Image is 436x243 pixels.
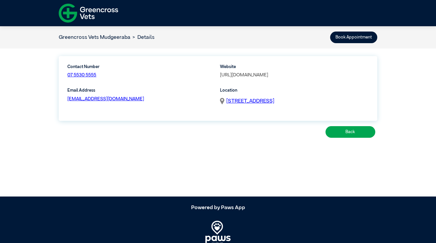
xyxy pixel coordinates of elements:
[67,64,138,70] label: Contact Number
[220,87,368,94] label: Location
[226,99,274,104] span: [STREET_ADDRESS]
[220,73,268,77] a: [URL][DOMAIN_NAME]
[220,64,368,70] label: Website
[59,205,377,211] h5: Powered by Paws App
[59,2,118,25] img: f-logo
[226,97,274,105] a: [STREET_ADDRESS]
[326,126,375,138] button: Back
[130,34,155,41] li: Details
[67,73,96,77] a: 07 5530 5555
[67,97,144,101] a: [EMAIL_ADDRESS][DOMAIN_NAME]
[330,32,377,43] button: Book Appointment
[59,35,130,40] a: Greencross Vets Mudgeeraba
[59,34,155,41] nav: breadcrumb
[67,87,216,94] label: Email Address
